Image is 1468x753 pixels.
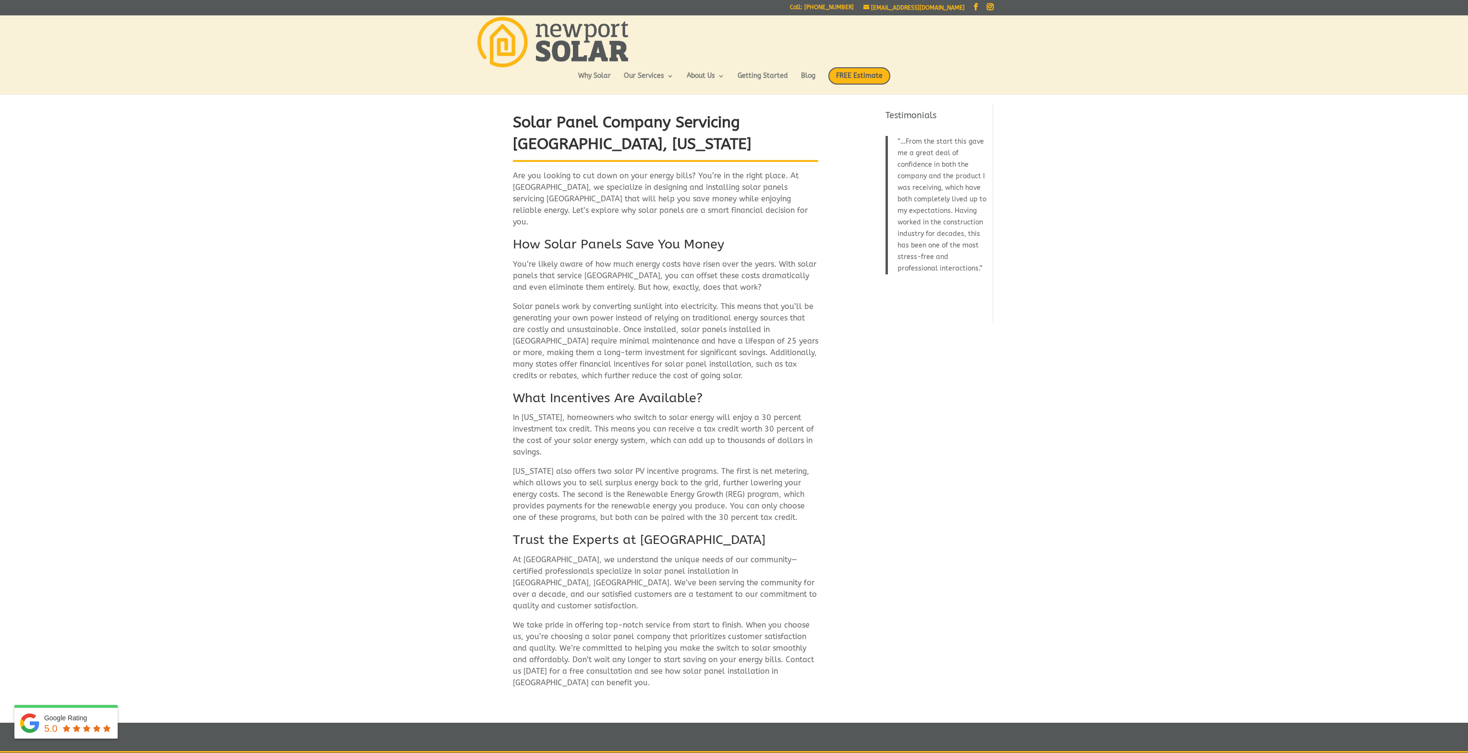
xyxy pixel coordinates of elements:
h2: How Solar Panels Save You Money [513,235,818,259]
a: FREE Estimate [828,67,890,94]
a: Getting Started [738,73,788,89]
h2: Trust the Experts at [GEOGRAPHIC_DATA] [513,531,818,554]
a: Blog [801,73,815,89]
span: FREE Estimate [828,67,890,85]
p: Are you looking to cut down on your energy bills? You’re in the right place. At [GEOGRAPHIC_DATA]... [513,170,818,235]
p: Solar panels work by converting sunlight into electricity. This means that you’ll be generating y... [513,301,818,389]
span: 5.0 [44,723,58,734]
h4: Testimonials [886,110,987,126]
p: At [GEOGRAPHIC_DATA], we understand the unique needs of our community—certified professionals spe... [513,554,818,619]
p: [US_STATE] also offers two solar PV incentive programs. The first is net metering, which allows y... [513,466,818,531]
strong: Solar Panel Company Servicing [GEOGRAPHIC_DATA], [US_STATE] [513,113,752,153]
a: Why Solar [578,73,611,89]
a: [EMAIL_ADDRESS][DOMAIN_NAME] [863,4,965,11]
a: Call: [PHONE_NUMBER] [790,4,854,14]
h2: What Incentives Are Available? [513,389,818,412]
p: In [US_STATE], homeowners who switch to solar energy will enjoy a 30 percent investment tax credi... [513,412,818,466]
p: You’re likely aware of how much energy costs have risen over the years. With solar panels that se... [513,259,818,301]
p: We take pride in offering top-notch service from start to finish. When you choose us, you’re choo... [513,619,818,689]
a: Our Services [624,73,674,89]
a: About Us [687,73,725,89]
blockquote: …From the start this gave me a great deal of confidence in both the company and the product I was... [886,136,987,274]
img: Newport Solar | Solar Energy Optimized. [477,17,628,67]
div: Google Rating [44,713,113,723]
